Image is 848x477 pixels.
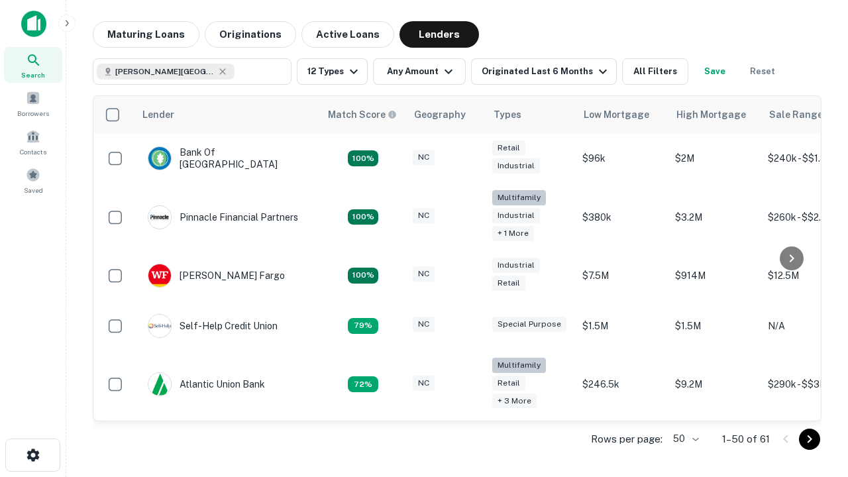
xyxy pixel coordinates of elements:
td: $3.3M [668,417,761,468]
div: Retail [492,140,525,156]
div: Pinnacle Financial Partners [148,205,298,229]
div: Lender [142,107,174,123]
img: picture [148,373,171,396]
div: NC [413,266,435,282]
div: NC [413,317,435,332]
button: Lenders [399,21,479,48]
button: All Filters [622,58,688,85]
th: Low Mortgage [576,96,668,133]
td: $3.2M [668,184,761,250]
th: Types [486,96,576,133]
img: picture [148,315,171,337]
div: Geography [414,107,466,123]
td: $246.5k [576,351,668,418]
p: Rows per page: [591,431,662,447]
img: picture [148,206,171,229]
a: Borrowers [4,85,62,121]
span: Contacts [20,146,46,157]
td: $200k [576,417,668,468]
span: Search [21,70,45,80]
div: Retail [492,276,525,291]
h6: Match Score [328,107,394,122]
div: Special Purpose [492,317,566,332]
div: Types [494,107,521,123]
button: Originations [205,21,296,48]
span: Borrowers [17,108,49,119]
div: Industrial [492,258,540,273]
img: capitalize-icon.png [21,11,46,37]
div: Matching Properties: 25, hasApolloMatch: undefined [348,209,378,225]
div: Atlantic Union Bank [148,372,265,396]
div: Matching Properties: 11, hasApolloMatch: undefined [348,318,378,334]
button: Originated Last 6 Months [471,58,617,85]
td: $7.5M [576,250,668,301]
div: NC [413,208,435,223]
div: High Mortgage [676,107,746,123]
button: Go to next page [799,429,820,450]
div: Multifamily [492,358,546,373]
div: + 1 more [492,226,534,241]
div: [PERSON_NAME] Fargo [148,264,285,288]
button: Active Loans [301,21,394,48]
th: Capitalize uses an advanced AI algorithm to match your search with the best lender. The match sco... [320,96,406,133]
img: picture [148,147,171,170]
a: Contacts [4,124,62,160]
div: Originated Last 6 Months [482,64,611,79]
img: picture [148,264,171,287]
td: $380k [576,184,668,250]
span: Saved [24,185,43,195]
p: 1–50 of 61 [722,431,770,447]
div: NC [413,150,435,165]
th: High Mortgage [668,96,761,133]
div: Retail [492,376,525,391]
th: Lender [134,96,320,133]
button: Save your search to get updates of matches that match your search criteria. [694,58,736,85]
div: Industrial [492,158,540,174]
button: 12 Types [297,58,368,85]
div: Industrial [492,208,540,223]
td: $914M [668,250,761,301]
div: Multifamily [492,190,546,205]
a: Search [4,47,62,83]
iframe: Chat Widget [782,329,848,392]
button: Reset [741,58,784,85]
div: Capitalize uses an advanced AI algorithm to match your search with the best lender. The match sco... [328,107,397,122]
span: [PERSON_NAME][GEOGRAPHIC_DATA], [GEOGRAPHIC_DATA] [115,66,215,78]
div: Matching Properties: 14, hasApolloMatch: undefined [348,150,378,166]
td: $2M [668,133,761,184]
button: Any Amount [373,58,466,85]
button: Maturing Loans [93,21,199,48]
td: $9.2M [668,351,761,418]
th: Geography [406,96,486,133]
div: NC [413,376,435,391]
div: Bank Of [GEOGRAPHIC_DATA] [148,146,307,170]
div: Sale Range [769,107,823,123]
div: Self-help Credit Union [148,314,278,338]
td: $1.5M [668,301,761,351]
a: Saved [4,162,62,198]
div: Low Mortgage [584,107,649,123]
div: + 3 more [492,394,537,409]
div: Matching Properties: 10, hasApolloMatch: undefined [348,376,378,392]
div: 50 [668,429,701,449]
td: $96k [576,133,668,184]
td: $1.5M [576,301,668,351]
div: Matching Properties: 15, hasApolloMatch: undefined [348,268,378,284]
